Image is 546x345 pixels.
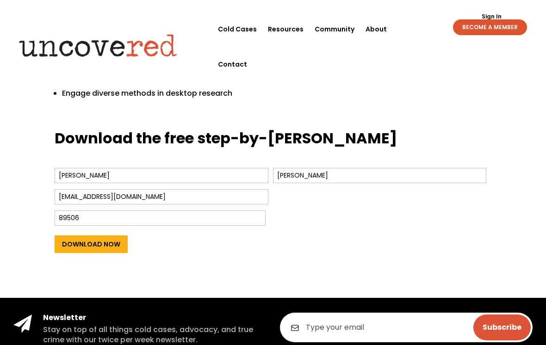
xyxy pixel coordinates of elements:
input: Type your email [280,313,533,342]
h3: Download the free step-by-[PERSON_NAME] [55,128,491,154]
input: Download Now [55,235,128,253]
input: Zip Code [55,210,266,226]
h4: Newsletter [43,313,266,323]
a: BECOME A MEMBER [453,19,527,35]
input: First Name [55,168,268,183]
a: Contact [218,47,247,82]
input: Last Name [273,168,487,183]
input: Subscribe [473,314,531,340]
img: Uncovered logo [12,28,185,63]
input: Email [55,189,268,204]
a: About [366,12,387,47]
a: Community [315,12,354,47]
p: Engage diverse methods in desktop research [62,88,258,99]
a: Resources [268,12,304,47]
a: Sign In [477,14,507,19]
a: Cold Cases [218,12,257,47]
